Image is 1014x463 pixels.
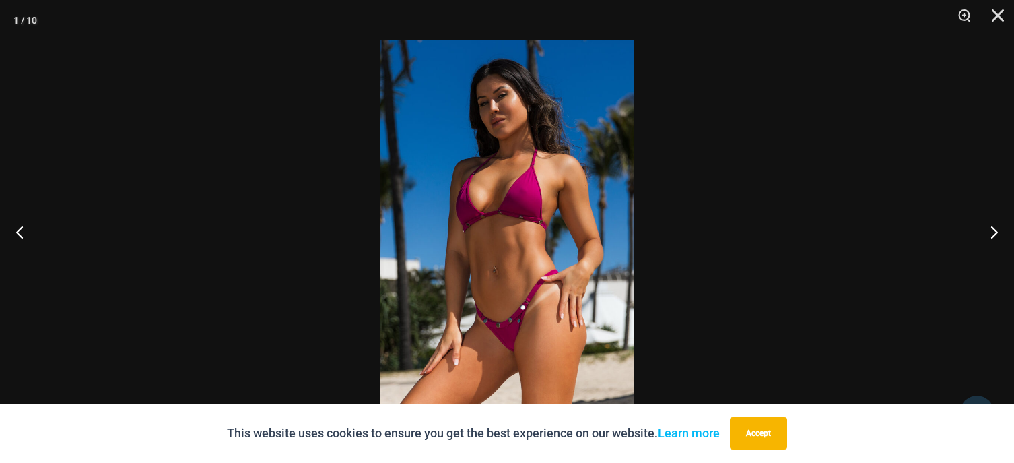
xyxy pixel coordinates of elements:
[658,426,720,440] a: Learn more
[730,417,787,450] button: Accept
[227,423,720,443] p: This website uses cookies to ensure you get the best experience on our website.
[964,198,1014,266] button: Next
[13,10,37,30] div: 1 / 10
[380,40,634,423] img: Tight Rope Pink 319 Top 4228 Thong 05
